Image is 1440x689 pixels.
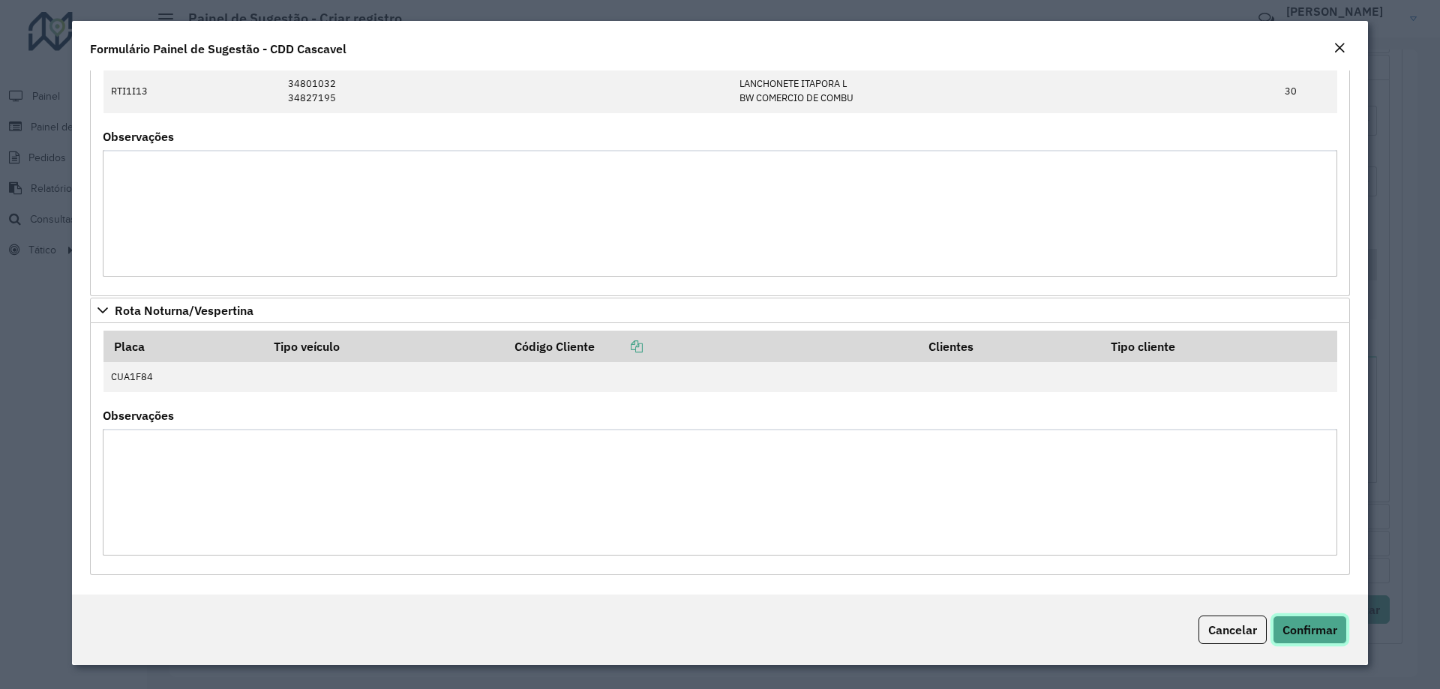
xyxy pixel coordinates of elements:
[103,127,174,145] label: Observações
[731,68,1276,112] td: LANCHONETE ITAPORA L BW COMERCIO DE COMBU
[1329,39,1350,58] button: Close
[1273,616,1347,644] button: Confirmar
[1277,68,1337,112] td: 30
[595,339,643,354] a: Copiar
[103,68,280,112] td: RTI1I13
[1208,622,1257,637] span: Cancelar
[1333,42,1345,54] em: Fechar
[115,304,253,316] span: Rota Noturna/Vespertina
[1198,616,1267,644] button: Cancelar
[103,406,174,424] label: Observações
[918,331,1100,362] th: Clientes
[264,331,505,362] th: Tipo veículo
[504,331,918,362] th: Código Cliente
[90,323,1350,575] div: Rota Noturna/Vespertina
[90,298,1350,323] a: Rota Noturna/Vespertina
[103,331,264,362] th: Placa
[90,40,346,58] h4: Formulário Painel de Sugestão - CDD Cascavel
[1100,331,1336,362] th: Tipo cliente
[280,68,731,112] td: 34801032 34827195
[1282,622,1337,637] span: Confirmar
[103,362,264,392] td: CUA1F84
